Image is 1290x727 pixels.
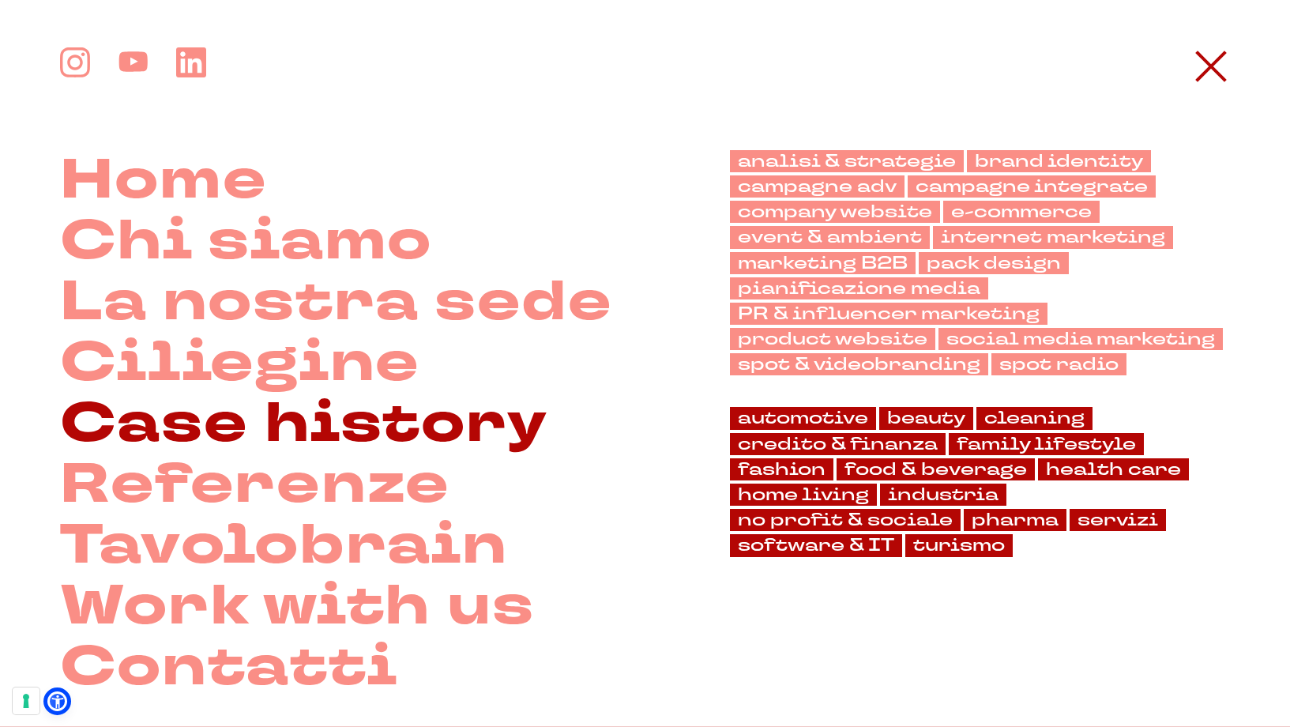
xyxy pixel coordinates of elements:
a: Case history [60,394,547,454]
a: credito & finanza [730,433,946,455]
button: Le tue preferenze relative al consenso per le tecnologie di tracciamento [13,687,39,714]
a: Chi siamo [60,211,432,272]
a: Contatti [60,637,397,698]
a: servizi [1070,509,1166,531]
a: campagne integrate [908,175,1156,198]
a: social media marketing [938,328,1223,350]
a: turismo [905,534,1013,556]
a: marketing B2B [730,252,916,274]
a: company website [730,201,940,223]
a: pharma [964,509,1066,531]
a: event & ambient [730,226,930,248]
a: internet marketing [933,226,1173,248]
a: La nostra sede [60,272,613,333]
a: spot & videobranding [730,353,988,375]
a: industria [880,484,1006,506]
a: Work with us [60,576,534,637]
a: health care [1038,458,1189,480]
a: brand identity [967,150,1151,172]
a: fashion [730,458,833,480]
a: pianificazione media [730,277,988,299]
a: Ciliegine [60,333,420,394]
a: cleaning [976,407,1093,429]
a: e-commerce [943,201,1100,223]
a: beauty [879,407,973,429]
a: food & beverage [837,458,1035,480]
a: pack design [919,252,1069,274]
a: Home [60,150,267,211]
a: Tavolobrain [60,515,507,576]
a: PR & influencer marketing [730,303,1047,325]
a: no profit & sociale [730,509,961,531]
a: product website [730,328,935,350]
a: analisi & strategie [730,150,964,172]
a: automotive [730,407,876,429]
a: Referenze [60,454,450,515]
a: software & IT [730,534,902,556]
a: home living [730,484,877,506]
a: spot radio [991,353,1126,375]
a: family lifestyle [949,433,1144,455]
a: Open Accessibility Menu [47,691,67,711]
a: campagne adv [730,175,905,198]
